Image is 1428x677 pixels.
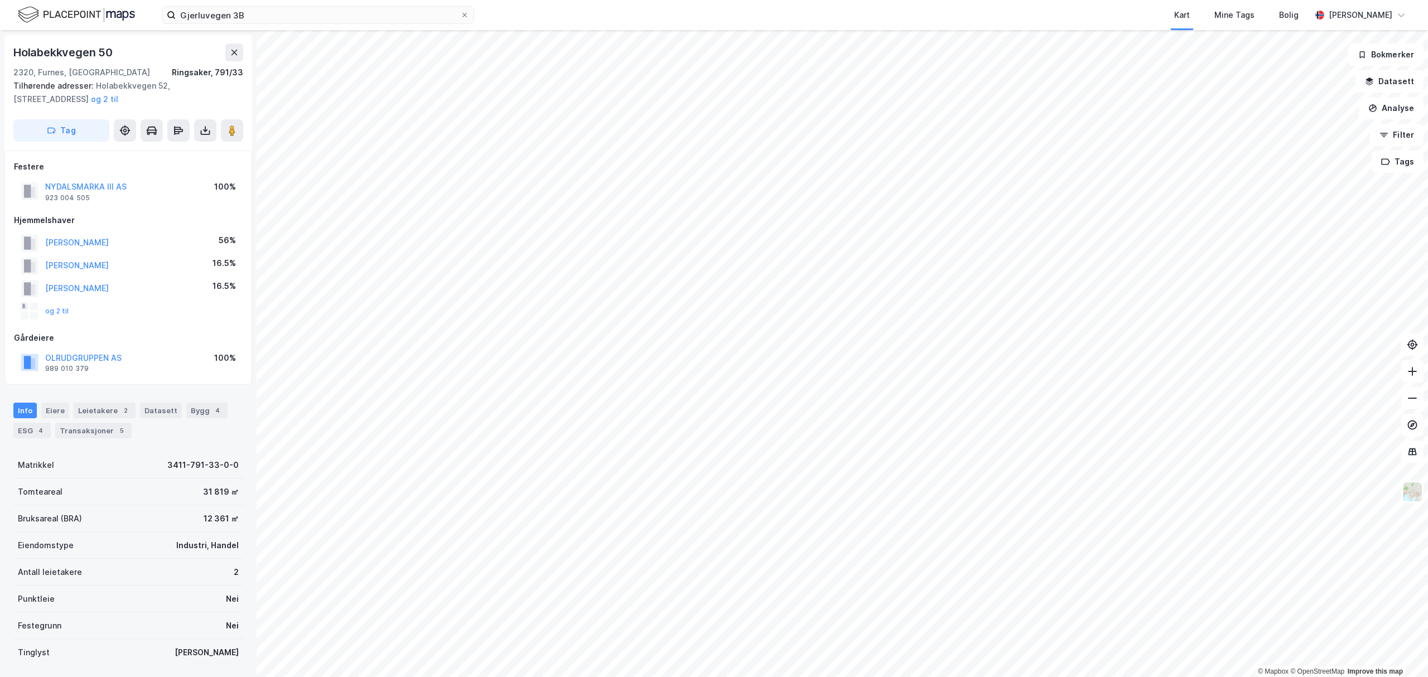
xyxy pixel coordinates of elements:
div: Transaksjoner [55,423,132,438]
button: Tags [1372,151,1424,173]
div: Industri, Handel [176,539,239,552]
div: Punktleie [18,592,55,606]
button: Analyse [1359,97,1424,119]
div: Gårdeiere [14,331,243,345]
div: [PERSON_NAME] [175,646,239,659]
div: Bygg [186,403,228,418]
div: Mine Tags [1214,8,1255,22]
div: Bolig [1279,8,1299,22]
div: 4 [35,425,46,436]
div: Nei [226,592,239,606]
div: 12 361 ㎡ [204,512,239,525]
div: 2320, Furnes, [GEOGRAPHIC_DATA] [13,66,150,79]
div: Matrikkel [18,458,54,472]
div: Holabekkvegen 52, [STREET_ADDRESS] [13,79,234,106]
div: Nei [226,619,239,632]
div: Antall leietakere [18,565,82,579]
div: Ringsaker, 791/33 [172,66,243,79]
div: 3411-791-33-0-0 [167,458,239,472]
div: Info [13,403,37,418]
div: Hjemmelshaver [14,214,243,227]
div: 16.5% [213,257,236,270]
div: 5 [116,425,127,436]
img: logo.f888ab2527a4732fd821a326f86c7f29.svg [18,5,135,25]
div: 100% [214,351,236,365]
button: Datasett [1355,70,1424,93]
button: Filter [1370,124,1424,146]
a: Mapbox [1258,668,1289,675]
div: Kart [1174,8,1190,22]
span: Tilhørende adresser: [13,81,96,90]
a: OpenStreetMap [1290,668,1344,675]
div: Bruksareal (BRA) [18,512,82,525]
div: Tinglyst [18,646,50,659]
div: Kontrollprogram for chat [1372,623,1428,677]
button: Bokmerker [1348,43,1424,66]
div: ESG [13,423,51,438]
div: Tomteareal [18,485,62,499]
div: 4 [212,405,223,416]
button: Tag [13,119,109,142]
div: Holabekkvegen 50 [13,43,115,61]
input: Søk på adresse, matrikkel, gårdeiere, leietakere eller personer [176,7,460,23]
iframe: Chat Widget [1372,623,1428,677]
img: Z [1402,481,1423,502]
div: Eiere [41,403,69,418]
div: 31 819 ㎡ [203,485,239,499]
div: 923 004 505 [45,194,90,202]
div: 100% [214,180,236,194]
div: Festere [14,160,243,173]
div: 2 [234,565,239,579]
div: 2 [120,405,131,416]
div: Datasett [140,403,182,418]
div: Leietakere [74,403,136,418]
div: Festegrunn [18,619,61,632]
div: [PERSON_NAME] [1329,8,1392,22]
div: 989 010 379 [45,364,89,373]
div: Eiendomstype [18,539,74,552]
a: Improve this map [1348,668,1403,675]
div: 56% [219,234,236,247]
div: 16.5% [213,279,236,293]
